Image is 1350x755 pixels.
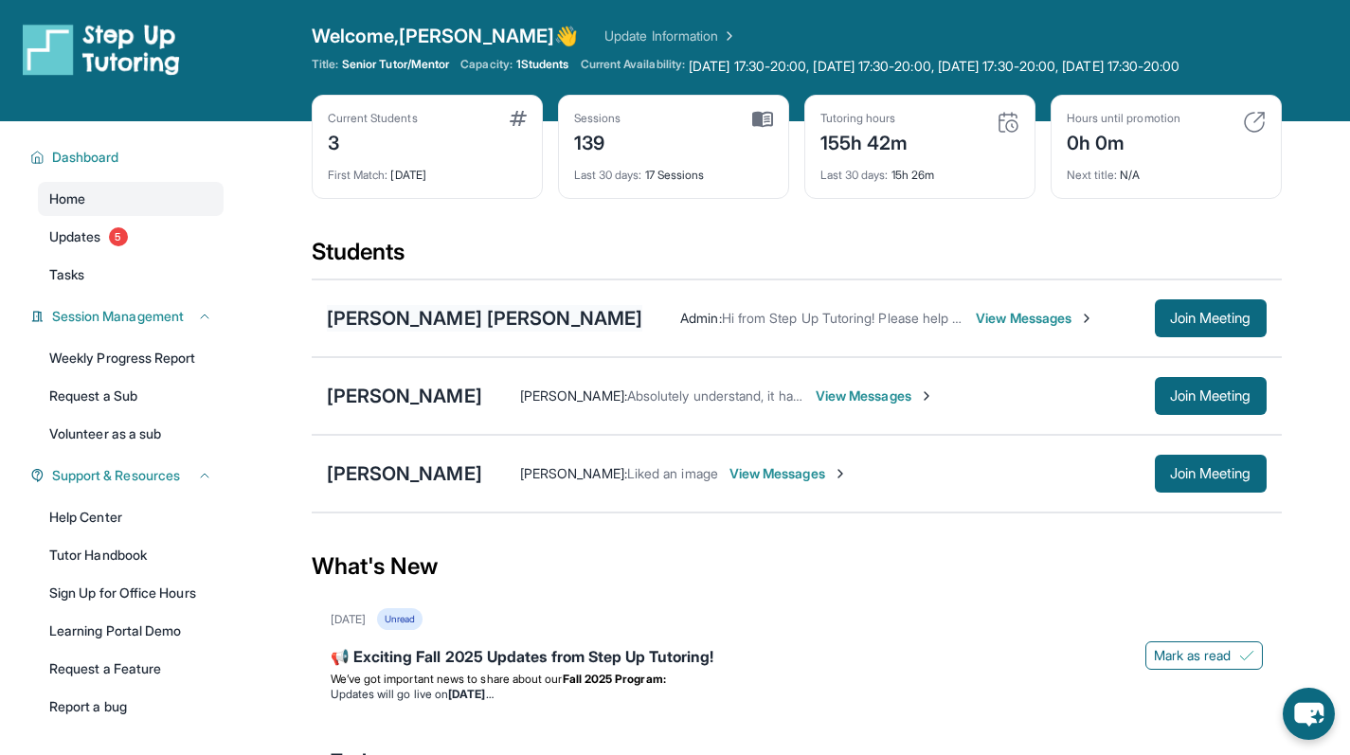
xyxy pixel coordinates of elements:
[109,227,128,246] span: 5
[38,341,224,375] a: Weekly Progress Report
[377,608,423,630] div: Unread
[574,168,642,182] span: Last 30 days :
[331,672,563,686] span: We’ve got important news to share about our
[327,305,643,332] div: [PERSON_NAME] [PERSON_NAME]
[38,538,224,572] a: Tutor Handbook
[1170,468,1251,479] span: Join Meeting
[327,383,482,409] div: [PERSON_NAME]
[1067,156,1266,183] div: N/A
[919,388,934,404] img: Chevron-Right
[49,227,101,246] span: Updates
[752,111,773,128] img: card
[38,258,224,292] a: Tasks
[1145,641,1263,670] button: Mark as read
[38,417,224,451] a: Volunteer as a sub
[510,111,527,126] img: card
[331,645,1263,672] div: 📢 Exciting Fall 2025 Updates from Step Up Tutoring!
[627,465,718,481] span: Liked an image
[604,27,737,45] a: Update Information
[1155,299,1267,337] button: Join Meeting
[820,168,889,182] span: Last 30 days :
[38,576,224,610] a: Sign Up for Office Hours
[327,460,482,487] div: [PERSON_NAME]
[820,111,909,126] div: Tutoring hours
[574,126,621,156] div: 139
[38,500,224,534] a: Help Center
[49,189,85,208] span: Home
[1155,455,1267,493] button: Join Meeting
[23,23,180,76] img: logo
[689,57,1179,76] span: [DATE] 17:30-20:00, [DATE] 17:30-20:00, [DATE] 17:30-20:00, [DATE] 17:30-20:00
[52,148,119,167] span: Dashboard
[45,307,212,326] button: Session Management
[627,387,1071,404] span: Absolutely understand, it happens please let me know if anything changes
[833,466,848,481] img: Chevron-Right
[38,182,224,216] a: Home
[312,237,1282,279] div: Students
[328,111,418,126] div: Current Students
[328,156,527,183] div: [DATE]
[45,466,212,485] button: Support & Resources
[563,672,666,686] strong: Fall 2025 Program:
[52,466,180,485] span: Support & Resources
[976,309,1094,328] span: View Messages
[328,168,388,182] span: First Match :
[328,126,418,156] div: 3
[38,220,224,254] a: Updates5
[38,379,224,413] a: Request a Sub
[331,612,366,627] div: [DATE]
[1079,311,1094,326] img: Chevron-Right
[520,387,627,404] span: [PERSON_NAME] :
[1170,313,1251,324] span: Join Meeting
[38,614,224,648] a: Learning Portal Demo
[1155,377,1267,415] button: Join Meeting
[331,687,1263,702] li: Updates will go live on
[1243,111,1266,134] img: card
[342,57,449,72] span: Senior Tutor/Mentor
[312,525,1282,608] div: What's New
[574,156,773,183] div: 17 Sessions
[1239,648,1254,663] img: Mark as read
[45,148,212,167] button: Dashboard
[718,27,737,45] img: Chevron Right
[520,465,627,481] span: [PERSON_NAME] :
[516,57,569,72] span: 1 Students
[448,687,493,701] strong: [DATE]
[729,464,848,483] span: View Messages
[820,156,1019,183] div: 15h 26m
[1170,390,1251,402] span: Join Meeting
[52,307,184,326] span: Session Management
[38,690,224,724] a: Report a bug
[1154,646,1232,665] span: Mark as read
[1067,168,1118,182] span: Next title :
[997,111,1019,134] img: card
[1283,688,1335,740] button: chat-button
[680,310,721,326] span: Admin :
[1067,126,1180,156] div: 0h 0m
[1067,111,1180,126] div: Hours until promotion
[574,111,621,126] div: Sessions
[460,57,513,72] span: Capacity:
[581,57,685,76] span: Current Availability:
[820,126,909,156] div: 155h 42m
[312,57,338,72] span: Title:
[312,23,579,49] span: Welcome, [PERSON_NAME] 👋
[38,652,224,686] a: Request a Feature
[49,265,84,284] span: Tasks
[816,386,934,405] span: View Messages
